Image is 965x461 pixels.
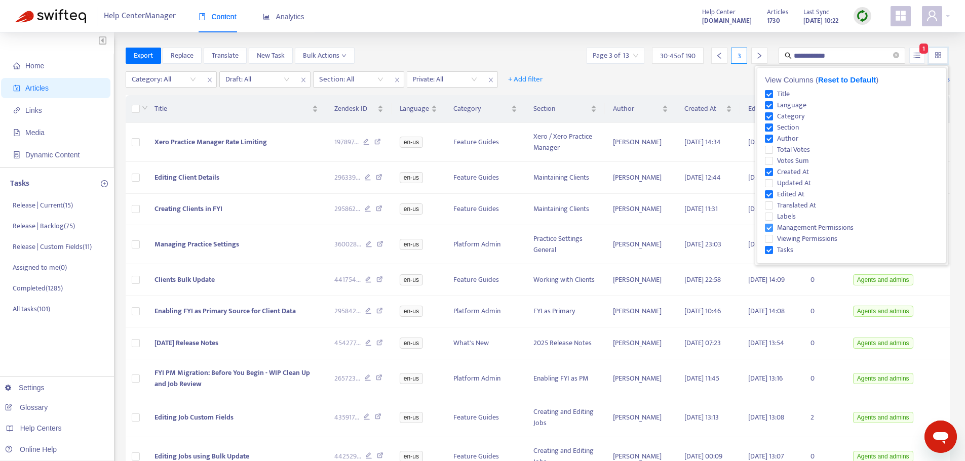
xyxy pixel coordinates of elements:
[5,445,57,453] a: Online Help
[155,274,215,285] span: Clients Bulk Update
[13,107,20,114] span: link
[155,238,239,250] span: Managing Practice Settings
[853,274,913,285] span: Agents and admins
[525,327,605,359] td: 2025 Release Notes
[142,105,148,111] span: down
[773,178,815,189] span: Updated At
[445,162,525,194] td: Feature Guides
[773,89,794,100] span: Title
[773,244,797,256] span: Tasks
[155,305,296,317] span: Enabling FYI as Primary Source for Client Data
[702,15,752,26] a: [DOMAIN_NAME]
[803,15,838,26] strong: [DATE] 10:22
[297,74,310,86] span: close
[334,172,360,183] span: 296339 ...
[263,13,304,21] span: Analytics
[257,50,285,61] span: New Task
[155,203,222,215] span: Creating Clients in FYI
[748,411,784,423] span: [DATE] 13:08
[20,424,62,432] span: Help Centers
[740,95,802,123] th: Edited At
[199,13,237,21] span: Content
[13,151,20,158] span: container
[10,178,29,190] p: Tasks
[171,50,194,61] span: Replace
[155,172,219,183] span: Editing Client Details
[500,71,551,88] button: + Add filter
[684,136,721,148] span: [DATE] 14:34
[334,306,361,317] span: 295842 ...
[155,367,310,390] span: FYI PM Migration: Before You Begin - WIP Clean Up and Job Review
[445,95,525,123] th: Category
[25,129,45,137] span: Media
[400,239,423,250] span: en-us
[204,48,247,64] button: Translate
[802,264,843,296] td: 0
[525,225,605,264] td: Practice Settings General
[702,7,736,18] span: Help Center
[676,95,741,123] th: Created At
[802,327,843,359] td: 0
[525,398,605,437] td: Creating and Editing Jobs
[391,74,404,86] span: close
[341,53,346,58] span: down
[748,305,785,317] span: [DATE] 14:08
[773,100,810,111] span: Language
[400,103,429,114] span: Language
[605,296,676,328] td: [PERSON_NAME]
[853,338,913,349] span: Agents and admins
[909,48,925,64] button: unordered-list
[919,44,928,54] span: 1
[334,373,360,384] span: 265723 ...
[605,264,676,296] td: [PERSON_NAME]
[525,264,605,296] td: Working with Clients
[773,133,802,144] span: Author
[684,203,718,215] span: [DATE] 11:31
[773,211,800,222] span: Labels
[13,85,20,92] span: account-book
[484,74,497,86] span: close
[748,238,783,250] span: [DATE] 14:12
[392,95,445,123] th: Language
[155,103,311,114] span: Title
[525,123,605,162] td: Xero / Xero Practice Manager
[802,359,843,398] td: 0
[525,194,605,226] td: Maintaining Clients
[660,51,696,61] span: 30 - 45 of 190
[893,51,899,61] span: close-circle
[773,233,841,244] span: Viewing Permissions
[445,296,525,328] td: Platform Admin
[445,264,525,296] td: Feature Guides
[767,7,788,18] span: Articles
[445,327,525,359] td: What's New
[163,48,202,64] button: Replace
[716,52,723,59] span: left
[525,162,605,194] td: Maintaining Clients
[748,203,783,215] span: [DATE] 14:13
[913,52,920,59] span: unordered-list
[803,7,829,18] span: Last Sync
[400,306,423,317] span: en-us
[773,166,813,178] span: Created At
[13,129,20,136] span: file-image
[684,172,721,183] span: [DATE] 12:44
[748,172,784,183] span: [DATE] 14:14
[199,13,206,20] span: book
[25,62,44,70] span: Home
[684,305,721,317] span: [DATE] 10:46
[13,221,75,231] p: Release | Backlog ( 75 )
[334,203,360,215] span: 295862 ...
[104,7,176,26] span: Help Center Manager
[773,122,803,133] span: Section
[326,95,392,123] th: Zendesk ID
[748,103,786,114] span: Edited At
[334,137,359,148] span: 197897 ...
[748,136,785,148] span: [DATE] 14:47
[853,306,913,317] span: Agents and admins
[400,203,423,215] span: en-us
[134,50,153,61] span: Export
[605,327,676,359] td: [PERSON_NAME]
[13,200,73,211] p: Release | Current ( 15 )
[445,398,525,437] td: Feature Guides
[684,103,724,114] span: Created At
